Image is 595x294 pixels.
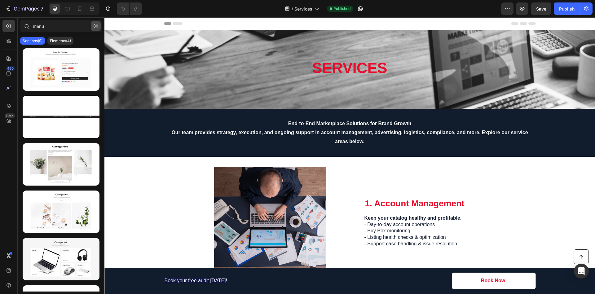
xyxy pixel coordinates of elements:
iframe: Design area [104,17,595,294]
p: - Buy Box monitoring [260,210,399,217]
div: Publish [559,6,575,12]
div: 450 [6,66,15,71]
input: Search Sections & Elements [20,20,102,32]
span: Save [536,6,546,11]
a: Book Now! [348,255,431,272]
img: gempages_583600700282372931-a2528fc3-6796-4bde-9831-b58a74fa7b7d.png [91,149,241,261]
h2: 1. Account Management [260,180,400,192]
p: Book Now! [377,260,403,267]
p: End-to-End Marketplace Solutions for Brand Growth [63,102,428,111]
p: Sections(9) [23,38,42,43]
span: / [292,6,293,12]
p: - Day-to-day account operations [260,204,399,211]
button: 7 [2,2,46,15]
p: - Listing health checks & optimization [260,217,399,223]
p: Elements(4) [50,38,71,43]
span: Published [333,6,350,11]
strong: Keep your catalog healthy and profitable. [260,198,357,203]
p: - Support case handling & issue resolution [260,223,399,230]
div: Beta [5,113,15,118]
button: Publish [554,2,580,15]
button: Save [531,2,551,15]
p: Our team provides strategy, execution, and ongoing support in account management, advertising, lo... [63,111,428,129]
p: 7 [41,5,43,12]
h2: Services [59,36,431,65]
div: Open Intercom Messenger [574,264,589,279]
div: Undo/Redo [117,2,142,15]
span: Services [294,6,312,12]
